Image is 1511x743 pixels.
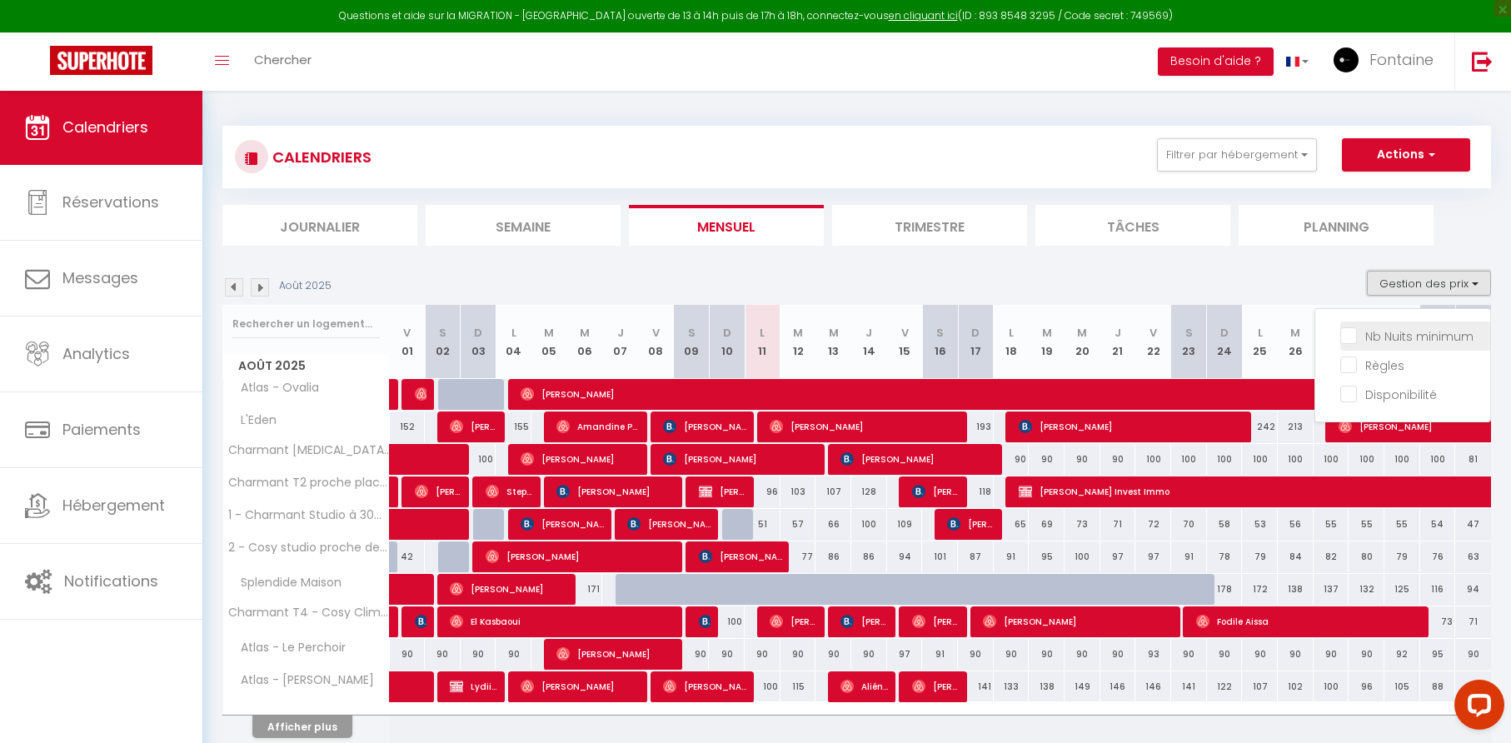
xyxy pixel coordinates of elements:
[531,305,567,379] th: 05
[840,671,888,702] span: Aliénor Cocheril
[521,508,604,540] span: [PERSON_NAME]
[994,541,1030,572] div: 91
[1196,606,1423,637] span: Fodile Aissa
[1065,671,1100,702] div: 149
[815,541,851,572] div: 86
[699,606,711,637] span: [PERSON_NAME]
[62,117,148,137] span: Calendriers
[1042,325,1052,341] abbr: M
[226,411,288,430] span: L'Eden
[1135,639,1171,670] div: 93
[1455,541,1491,572] div: 63
[1278,671,1314,702] div: 102
[1149,325,1157,341] abbr: V
[232,309,380,339] input: Rechercher un logement...
[958,411,994,442] div: 193
[983,606,1174,637] span: [PERSON_NAME]
[252,716,352,738] button: Afficher plus
[745,476,780,507] div: 96
[674,305,710,379] th: 09
[1455,444,1491,475] div: 81
[1314,671,1349,702] div: 100
[242,32,324,91] a: Chercher
[629,205,824,246] li: Mensuel
[580,325,590,341] abbr: M
[62,419,141,440] span: Paiements
[1029,305,1065,379] th: 19
[1420,639,1456,670] div: 95
[450,573,569,605] span: [PERSON_NAME]
[1455,671,1491,702] div: 66
[403,325,411,341] abbr: V
[496,411,531,442] div: 155
[1135,509,1171,540] div: 72
[1029,671,1065,702] div: 138
[1420,671,1456,702] div: 88
[268,138,372,176] h3: CALENDRIERS
[793,325,803,341] abbr: M
[770,606,817,637] span: [PERSON_NAME]
[62,267,138,288] span: Messages
[1349,639,1384,670] div: 90
[1135,541,1171,572] div: 97
[1242,305,1278,379] th: 25
[865,325,872,341] abbr: J
[1207,574,1243,605] div: 178
[556,476,676,507] span: [PERSON_NAME]
[1029,541,1065,572] div: 95
[1239,205,1434,246] li: Planning
[226,379,323,397] span: Atlas - Ovalia
[1349,671,1384,702] div: 96
[1278,411,1314,442] div: 213
[663,443,818,475] span: [PERSON_NAME]
[461,305,496,379] th: 03
[1420,606,1456,637] div: 73
[1242,509,1278,540] div: 53
[1100,509,1136,540] div: 71
[1384,444,1420,475] div: 100
[912,476,960,507] span: [PERSON_NAME]
[390,639,426,670] div: 90
[889,8,958,22] a: en cliquant ici
[887,509,923,540] div: 109
[1035,205,1230,246] li: Tâches
[760,325,765,341] abbr: L
[994,639,1030,670] div: 90
[1242,671,1278,702] div: 107
[439,325,446,341] abbr: S
[415,378,426,410] span: [PERSON_NAME]
[1029,639,1065,670] div: 90
[1420,444,1456,475] div: 100
[226,671,378,690] span: Atlas - [PERSON_NAME]
[1242,541,1278,572] div: 79
[1455,574,1491,605] div: 94
[1242,574,1278,605] div: 172
[780,509,816,540] div: 57
[567,574,603,605] div: 171
[567,305,603,379] th: 06
[1100,444,1136,475] div: 90
[1157,138,1317,172] button: Filtrer par hébergement
[486,541,676,572] span: [PERSON_NAME]
[1367,271,1491,296] button: Gestion des prix
[815,476,851,507] div: 107
[780,305,816,379] th: 12
[223,354,389,378] span: Août 2025
[1472,51,1493,72] img: logout
[1455,639,1491,670] div: 90
[1441,673,1511,743] iframe: LiveChat chat widget
[1420,574,1456,605] div: 116
[1207,639,1243,670] div: 90
[1207,509,1243,540] div: 58
[426,205,621,246] li: Semaine
[1342,138,1470,172] button: Actions
[958,476,994,507] div: 118
[1065,305,1100,379] th: 20
[1185,325,1193,341] abbr: S
[62,495,165,516] span: Hébergement
[1384,639,1420,670] div: 92
[1314,574,1349,605] div: 137
[62,192,159,212] span: Réservations
[415,476,462,507] span: [PERSON_NAME]
[947,508,995,540] span: [PERSON_NAME]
